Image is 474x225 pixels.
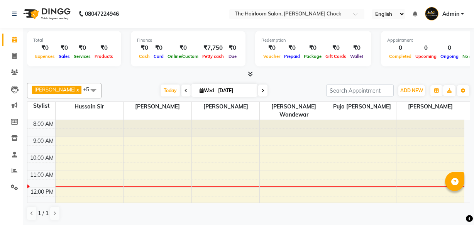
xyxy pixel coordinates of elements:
[261,54,282,59] span: Voucher
[56,102,124,112] span: Hussain sir
[200,44,226,52] div: ₹7,750
[152,54,166,59] span: Card
[57,44,72,52] div: ₹0
[38,209,49,217] span: 1 / 1
[161,85,180,96] span: Today
[328,102,396,112] span: puja [PERSON_NAME]
[33,37,115,44] div: Total
[76,86,79,93] a: x
[438,44,460,52] div: 0
[323,44,348,52] div: ₹0
[29,188,55,196] div: 12:00 PM
[27,102,55,110] div: Stylist
[32,120,55,128] div: 8:00 AM
[32,137,55,145] div: 9:00 AM
[282,44,302,52] div: ₹0
[302,54,323,59] span: Package
[198,88,216,93] span: Wed
[57,54,72,59] span: Sales
[192,102,260,112] span: [PERSON_NAME]
[200,54,226,59] span: Petty cash
[20,3,73,25] img: logo
[33,44,57,52] div: ₹0
[442,194,466,217] iframe: chat widget
[93,44,115,52] div: ₹0
[282,54,302,59] span: Prepaid
[400,88,423,93] span: ADD NEW
[124,102,191,112] span: [PERSON_NAME]
[226,44,239,52] div: ₹0
[137,44,152,52] div: ₹0
[137,37,239,44] div: Finance
[261,44,282,52] div: ₹0
[387,54,413,59] span: Completed
[33,54,57,59] span: Expenses
[425,7,438,20] img: Admin
[348,44,365,52] div: ₹0
[260,102,328,120] span: [PERSON_NAME] wandewar
[34,86,76,93] span: [PERSON_NAME]
[413,54,438,59] span: Upcoming
[83,86,95,92] span: +5
[166,44,200,52] div: ₹0
[302,44,323,52] div: ₹0
[152,44,166,52] div: ₹0
[166,54,200,59] span: Online/Custom
[413,44,438,52] div: 0
[348,54,365,59] span: Wallet
[396,102,464,112] span: [PERSON_NAME]
[326,85,394,96] input: Search Appointment
[72,44,93,52] div: ₹0
[216,85,254,96] input: 2025-09-03
[29,154,55,162] div: 10:00 AM
[323,54,348,59] span: Gift Cards
[261,37,365,44] div: Redemption
[387,44,413,52] div: 0
[29,171,55,179] div: 11:00 AM
[438,54,460,59] span: Ongoing
[137,54,152,59] span: Cash
[85,3,119,25] b: 08047224946
[93,54,115,59] span: Products
[72,54,93,59] span: Services
[442,10,459,18] span: Admin
[227,54,239,59] span: Due
[398,85,425,96] button: ADD NEW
